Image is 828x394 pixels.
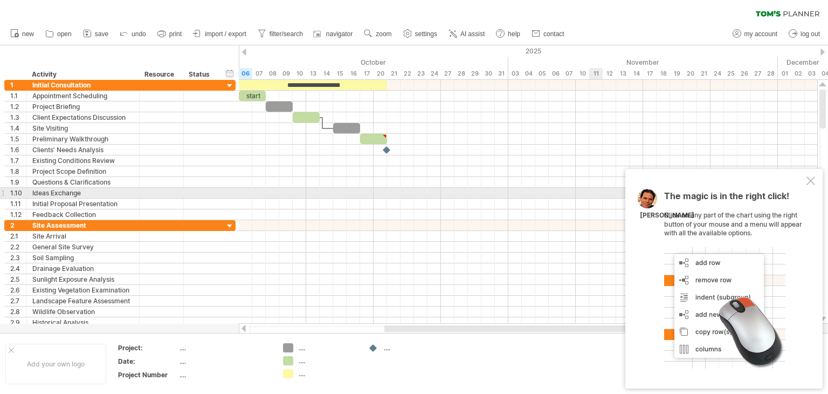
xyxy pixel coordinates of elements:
[180,357,270,366] div: ....
[32,231,134,241] div: Site Arrival
[320,68,333,79] div: Tuesday, 14 October 2025
[10,177,26,187] div: 1.9
[360,68,374,79] div: Friday, 17 October 2025
[299,369,357,378] div: ....
[724,68,737,79] div: Tuesday, 25 November 2025
[710,68,724,79] div: Monday, 24 November 2025
[801,30,820,38] span: log out
[43,27,75,41] a: open
[508,57,778,68] div: November 2025
[384,343,443,352] div: ....
[446,27,488,41] a: AI assist
[198,57,508,68] div: October 2025
[32,253,134,263] div: Soil Sampling
[576,68,589,79] div: Monday, 10 November 2025
[180,343,270,352] div: ....
[562,68,576,79] div: Friday, 7 November 2025
[22,30,34,38] span: new
[239,68,252,79] div: Monday, 6 October 2025
[361,27,395,41] a: zoom
[664,191,789,207] span: The magic is in the right click!
[32,317,134,328] div: Historical Analysis
[10,80,26,90] div: 1
[32,80,134,90] div: Initial Consultation
[10,123,26,133] div: 1.4
[737,68,751,79] div: Wednesday, 26 November 2025
[306,68,320,79] div: Monday, 13 October 2025
[118,343,177,352] div: Project:
[32,69,133,80] div: Activity
[10,188,26,198] div: 1.10
[10,307,26,317] div: 2.8
[670,68,684,79] div: Wednesday, 19 November 2025
[32,101,134,112] div: Project Briefing
[190,27,250,41] a: import / export
[10,166,26,176] div: 1.8
[643,68,657,79] div: Monday, 17 November 2025
[205,30,246,38] span: import / export
[144,69,177,80] div: Resource
[10,155,26,166] div: 1.7
[32,188,134,198] div: Ideas Exchange
[751,68,764,79] div: Thursday, 27 November 2025
[299,356,357,365] div: ....
[508,30,520,38] span: help
[640,211,694,220] div: [PERSON_NAME]
[326,30,353,38] span: navigator
[454,68,468,79] div: Tuesday, 28 October 2025
[805,68,818,79] div: Wednesday, 3 December 2025
[32,242,134,252] div: General Site Survey
[32,112,134,123] div: Client Expectations Discussion
[786,27,823,41] a: log out
[427,68,441,79] div: Friday, 24 October 2025
[495,68,508,79] div: Friday, 31 October 2025
[255,27,306,41] a: filter/search
[10,231,26,241] div: 2.1
[118,357,177,366] div: Date:
[744,30,777,38] span: my account
[279,68,293,79] div: Thursday, 9 October 2025
[270,30,303,38] span: filter/search
[522,68,535,79] div: Tuesday, 4 November 2025
[730,27,781,41] a: my account
[32,263,134,274] div: Drainage Evaluation
[657,68,670,79] div: Tuesday, 18 November 2025
[80,27,112,41] a: save
[508,68,522,79] div: Monday, 3 November 2025
[589,68,603,79] div: Tuesday, 11 November 2025
[630,68,643,79] div: Friday, 14 November 2025
[32,91,134,101] div: Appointment Scheduling
[778,68,791,79] div: Monday, 1 December 2025
[10,145,26,155] div: 1.6
[529,27,568,41] a: contact
[481,68,495,79] div: Thursday, 30 October 2025
[401,68,414,79] div: Wednesday, 22 October 2025
[764,68,778,79] div: Friday, 28 November 2025
[32,220,134,230] div: Site Assessment
[549,68,562,79] div: Thursday, 6 November 2025
[32,134,134,144] div: Preliminary Walkthrough
[180,370,270,379] div: ....
[616,68,630,79] div: Thursday, 13 November 2025
[10,285,26,295] div: 2.6
[169,30,182,38] span: print
[10,296,26,306] div: 2.7
[32,123,134,133] div: Site Visiting
[468,68,481,79] div: Wednesday, 29 October 2025
[118,370,177,379] div: Project Number
[414,68,427,79] div: Thursday, 23 October 2025
[535,68,549,79] div: Wednesday, 5 November 2025
[347,68,360,79] div: Thursday, 16 October 2025
[10,134,26,144] div: 1.5
[333,68,347,79] div: Wednesday, 15 October 2025
[493,27,523,41] a: help
[10,242,26,252] div: 2.2
[697,68,710,79] div: Friday, 21 November 2025
[376,30,391,38] span: zoom
[387,68,401,79] div: Tuesday, 21 October 2025
[374,68,387,79] div: Monday, 20 October 2025
[10,199,26,209] div: 1.11
[239,91,266,101] div: start
[401,27,440,41] a: settings
[441,68,454,79] div: Monday, 27 October 2025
